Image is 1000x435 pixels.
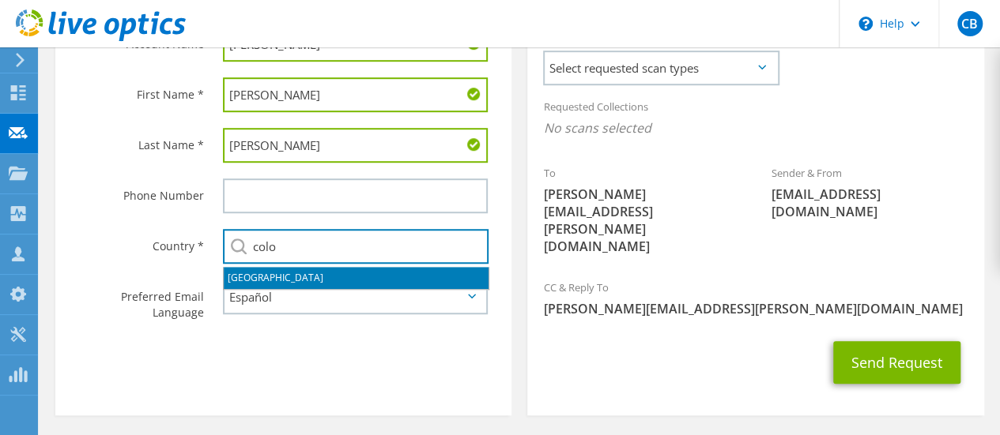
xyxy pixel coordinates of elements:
label: First Name * [71,77,203,103]
span: Select requested scan types [545,52,777,84]
label: Phone Number [71,178,203,204]
span: [EMAIL_ADDRESS][DOMAIN_NAME] [772,186,968,220]
svg: \n [858,17,873,31]
div: Requested Collections [527,90,983,148]
li: [GEOGRAPHIC_DATA] [224,267,489,289]
span: [PERSON_NAME][EMAIL_ADDRESS][PERSON_NAME][DOMAIN_NAME] [543,300,968,317]
span: [PERSON_NAME][EMAIL_ADDRESS][PERSON_NAME][DOMAIN_NAME] [543,186,740,255]
div: Sender & From [756,156,984,228]
div: To [527,156,756,263]
label: Preferred Email Language [71,279,203,321]
span: No scans selected [543,119,968,137]
div: CC & Reply To [527,271,983,325]
span: CB [957,11,983,36]
button: Send Request [833,341,960,384]
label: Last Name * [71,128,203,153]
label: Country * [71,229,203,254]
